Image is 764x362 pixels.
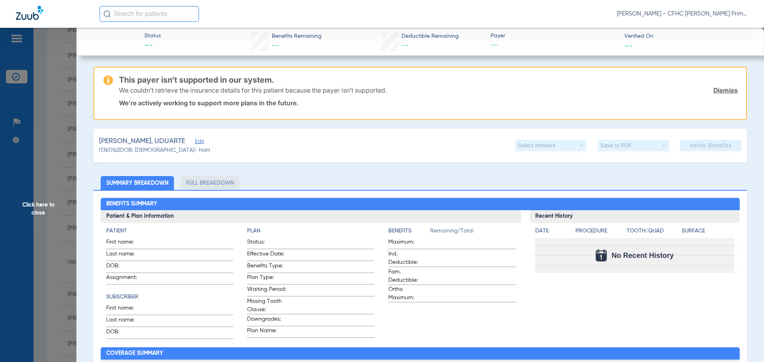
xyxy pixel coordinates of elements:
h2: Benefits Summary [101,198,740,211]
span: Ind. Deductible: [388,250,427,267]
span: Benefits Type: [247,262,286,273]
span: Missing Tooth Clause: [247,297,286,314]
span: DOB: [106,328,145,339]
h4: Patient [106,227,234,235]
input: Search for patients [99,6,199,22]
h3: Patient & Plan Information [101,210,521,223]
span: Status [144,32,161,40]
span: Plan Name: [247,327,286,337]
p: We’re actively working to support more plans in the future. [119,99,738,107]
span: (1361762) DOB: [DEMOGRAPHIC_DATA] - HoH [99,146,210,155]
span: Last name: [106,316,145,327]
app-breakdown-title: Date [535,227,569,238]
iframe: Chat Widget [724,324,764,362]
img: Search Icon [103,10,111,17]
span: -- [144,41,161,52]
h4: Procedure [575,227,624,235]
h4: Benefits [388,227,430,235]
span: -- [491,41,618,50]
span: Assignment: [106,273,145,284]
span: Maximum: [388,238,427,249]
h4: Plan [247,227,374,235]
span: Ortho Maximum: [388,285,427,302]
img: Zuub Logo [16,6,43,20]
span: Status: [247,238,286,249]
span: First name: [106,238,145,249]
span: Benefits Remaining [272,32,322,41]
span: No Recent History [612,252,674,259]
h4: Subscriber [106,293,234,301]
span: Waiting Period: [247,285,286,296]
span: Plan Type: [247,273,286,284]
span: Payer [491,32,618,40]
span: Edit [195,139,202,146]
span: [PERSON_NAME] - CFHC [PERSON_NAME] Primary Care Dental [617,10,748,18]
h3: This payer isn’t supported in our system. [119,76,738,84]
h3: Recent History [530,210,740,223]
app-breakdown-title: Procedure [575,227,624,238]
p: We couldn’t retrieve the insurance details for this patient because the payer isn’t supported. [119,86,387,94]
h2: Coverage Summary [101,347,740,360]
h4: Tooth/Quad [627,227,679,235]
a: Dismiss [713,86,738,94]
li: Full Breakdown [181,176,240,190]
span: First name: [106,304,145,315]
span: Effective Date: [247,250,286,261]
span: Verified On [624,32,751,41]
span: DOB: [106,262,145,273]
span: [PERSON_NAME], UDUARTE [99,136,185,146]
span: Downgrades: [247,315,286,326]
span: Remaining/Total [430,227,516,238]
app-breakdown-title: Benefits [388,227,430,238]
app-breakdown-title: Surface [682,227,734,238]
li: Summary Breakdown [101,176,174,190]
span: -- [624,41,633,50]
span: Last name: [106,250,145,261]
span: -- [401,42,409,49]
img: Calendar [596,250,607,261]
span: Deductible Remaining [401,32,459,41]
span: Fam. Deductible: [388,268,427,285]
span: -- [272,42,279,49]
h4: Surface [682,227,734,235]
h4: Date [535,227,569,235]
img: warning-icon [103,75,113,85]
app-breakdown-title: Tooth/Quad [627,227,679,238]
